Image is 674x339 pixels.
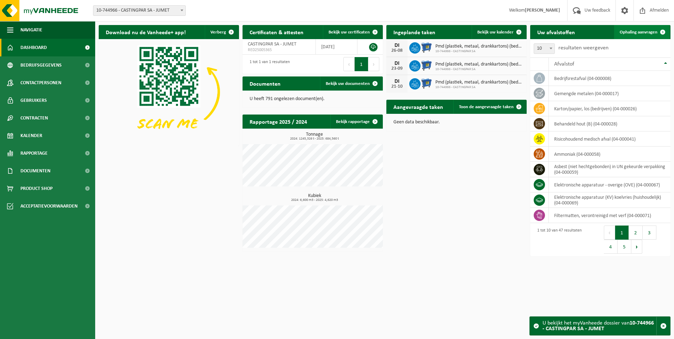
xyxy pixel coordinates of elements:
span: Pmd (plastiek, metaal, drankkartons) (bedrijven) [435,44,523,49]
button: 2 [629,226,643,240]
div: DI [390,79,404,84]
p: Geen data beschikbaar. [393,120,520,125]
a: Bekijk uw documenten [320,76,382,91]
td: [DATE] [316,39,357,55]
td: behandeld hout (B) (04-000028) [549,116,670,131]
a: Ophaling aanvragen [614,25,670,39]
span: Pmd (plastiek, metaal, drankkartons) (bedrijven) [435,62,523,67]
span: Contracten [20,109,48,127]
td: karton/papier, los (bedrijven) (04-000026) [549,101,670,116]
span: Contactpersonen [20,74,61,92]
button: 4 [604,240,618,254]
h3: Kubiek [246,193,383,202]
button: Previous [604,226,615,240]
span: Bekijk uw certificaten [329,30,370,35]
div: 1 tot 10 van 47 resultaten [534,225,582,254]
span: Afvalstof [554,61,574,67]
span: CASTINGPAR SA - JUMET [248,42,296,47]
button: 1 [615,226,629,240]
div: DI [390,43,404,48]
div: DI [390,61,404,66]
span: Product Shop [20,180,53,197]
h2: Ingeplande taken [386,25,442,39]
span: 10-744966 - CASTINGPAR SA - JUMET [93,5,186,16]
span: Acceptatievoorwaarden [20,197,78,215]
h2: Download nu de Vanheede+ app! [99,25,193,39]
h2: Uw afvalstoffen [530,25,582,39]
span: Ophaling aanvragen [620,30,657,35]
div: 26-08 [390,48,404,53]
strong: [PERSON_NAME] [525,8,560,13]
span: Pmd (plastiek, metaal, drankkartons) (bedrijven) [435,80,523,85]
span: Gebruikers [20,92,47,109]
a: Toon de aangevraagde taken [453,100,526,114]
button: Verberg [205,25,238,39]
h3: Tonnage [246,132,383,141]
button: Next [368,57,379,71]
div: U bekijkt het myVanheede dossier van [543,317,656,335]
div: 23-09 [390,66,404,71]
span: 10 [534,43,555,54]
button: 1 [355,57,368,71]
span: Kalender [20,127,42,144]
img: WB-0660-HPE-BE-01 [421,59,433,71]
p: U heeft 791 ongelezen document(en). [250,97,376,101]
button: Next [631,240,642,254]
a: Bekijk uw kalender [472,25,526,39]
img: Download de VHEPlus App [99,39,239,144]
span: 2024: 6,600 m3 - 2025: 4,620 m3 [246,198,383,202]
span: Dashboard [20,39,47,56]
td: filtermatten, verontreinigd met verf (04-000071) [549,208,670,223]
span: 2024: 1245,326 t - 2025: 684,560 t [246,137,383,141]
h2: Documenten [243,76,288,90]
h2: Certificaten & attesten [243,25,311,39]
span: 10-744966 - CASTINGPAR SA [435,49,523,54]
td: asbest (niet hechtgebonden) in UN gekeurde verpakking (04-000059) [549,162,670,177]
span: 10-744966 - CASTINGPAR SA [435,85,523,90]
label: resultaten weergeven [558,45,608,51]
span: Bekijk uw kalender [477,30,514,35]
span: Toon de aangevraagde taken [459,105,514,109]
td: bedrijfsrestafval (04-000008) [549,71,670,86]
td: elektronische apparatuur (KV) koelvries (huishoudelijk) (04-000069) [549,192,670,208]
td: ammoniak (04-000058) [549,147,670,162]
strong: 10-744966 - CASTINGPAR SA - JUMET [543,320,654,332]
button: 3 [643,226,656,240]
button: 5 [618,240,631,254]
span: 10 [534,44,554,54]
a: Bekijk uw certificaten [323,25,382,39]
td: gemengde metalen (04-000017) [549,86,670,101]
span: Bedrijfsgegevens [20,56,62,74]
span: 10-744966 - CASTINGPAR SA [435,67,523,72]
td: elektronische apparatuur - overige (OVE) (04-000067) [549,177,670,192]
span: Bekijk uw documenten [326,81,370,86]
span: Verberg [210,30,226,35]
img: WB-0660-HPE-BE-01 [421,77,433,89]
td: risicohoudend medisch afval (04-000041) [549,131,670,147]
span: Rapportage [20,144,48,162]
span: 10-744966 - CASTINGPAR SA - JUMET [93,6,185,16]
span: Navigatie [20,21,42,39]
div: 21-10 [390,84,404,89]
h2: Rapportage 2025 / 2024 [243,115,314,128]
button: Previous [343,57,355,71]
h2: Aangevraagde taken [386,100,450,113]
span: Documenten [20,162,50,180]
div: 1 tot 1 van 1 resultaten [246,56,290,72]
span: RED25005365 [248,47,310,53]
a: Bekijk rapportage [330,115,382,129]
img: WB-0660-HPE-BE-01 [421,41,433,53]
